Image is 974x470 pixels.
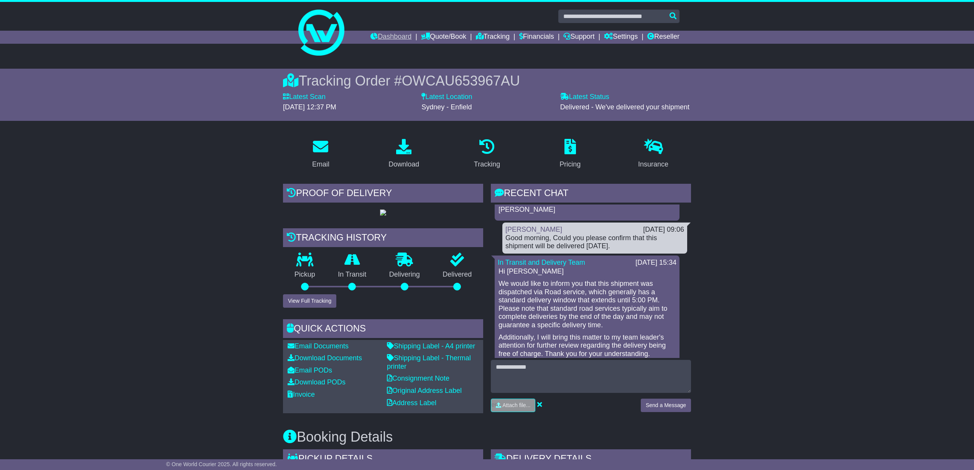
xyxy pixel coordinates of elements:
[491,449,691,470] div: Delivery Details
[498,259,585,266] a: In Transit and Delivery Team
[283,449,483,470] div: Pickup Details
[474,159,500,170] div: Tracking
[499,280,676,330] p: We would like to inform you that this shipment was dispatched via Road service, which generally h...
[560,93,609,101] label: Latest Status
[505,234,684,251] div: Good morning, Could you please confirm that this shipment will be delivered [DATE].
[469,136,505,172] a: Tracking
[387,399,436,407] a: Address Label
[421,103,472,111] span: Sydney - Enfield
[387,342,475,350] a: Shipping Label - A4 printer
[643,226,684,234] div: [DATE] 09:06
[476,31,510,44] a: Tracking
[370,31,411,44] a: Dashboard
[635,259,676,267] div: [DATE] 15:34
[283,319,483,340] div: Quick Actions
[559,159,581,170] div: Pricing
[647,31,679,44] a: Reseller
[563,31,594,44] a: Support
[499,267,676,276] p: Hi [PERSON_NAME]
[288,378,346,386] a: Download PODs
[638,159,668,170] div: Insurance
[633,136,673,172] a: Insurance
[283,270,327,279] p: Pickup
[421,31,466,44] a: Quote/Book
[388,159,419,170] div: Download
[166,461,277,467] span: © One World Courier 2025. All rights reserved.
[499,206,676,214] p: [PERSON_NAME]
[378,270,431,279] p: Delivering
[641,399,691,412] button: Send a Message
[519,31,554,44] a: Financials
[283,228,483,249] div: Tracking history
[554,136,586,172] a: Pricing
[560,103,689,111] span: Delivered - We've delivered your shipment
[288,391,315,398] a: Invoice
[283,184,483,204] div: Proof of Delivery
[505,226,562,233] a: [PERSON_NAME]
[307,136,334,172] a: Email
[387,387,462,394] a: Original Address Label
[327,270,378,279] p: In Transit
[421,93,472,101] label: Latest Location
[283,93,326,101] label: Latest Scan
[431,270,484,279] p: Delivered
[283,73,691,89] div: Tracking Order #
[491,184,691,204] div: RECENT CHAT
[283,103,336,111] span: [DATE] 12:37 PM
[499,333,676,358] p: Additionally, I will bring this matter to my team leader's attention for further review regarding...
[387,374,449,382] a: Consignment Note
[312,159,329,170] div: Email
[604,31,638,44] a: Settings
[288,342,349,350] a: Email Documents
[283,429,691,445] h3: Booking Details
[283,294,336,308] button: View Full Tracking
[402,73,520,89] span: OWCAU653967AU
[288,354,362,362] a: Download Documents
[380,209,386,216] img: GetPodImage
[288,366,332,374] a: Email PODs
[383,136,424,172] a: Download
[387,354,471,370] a: Shipping Label - Thermal printer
